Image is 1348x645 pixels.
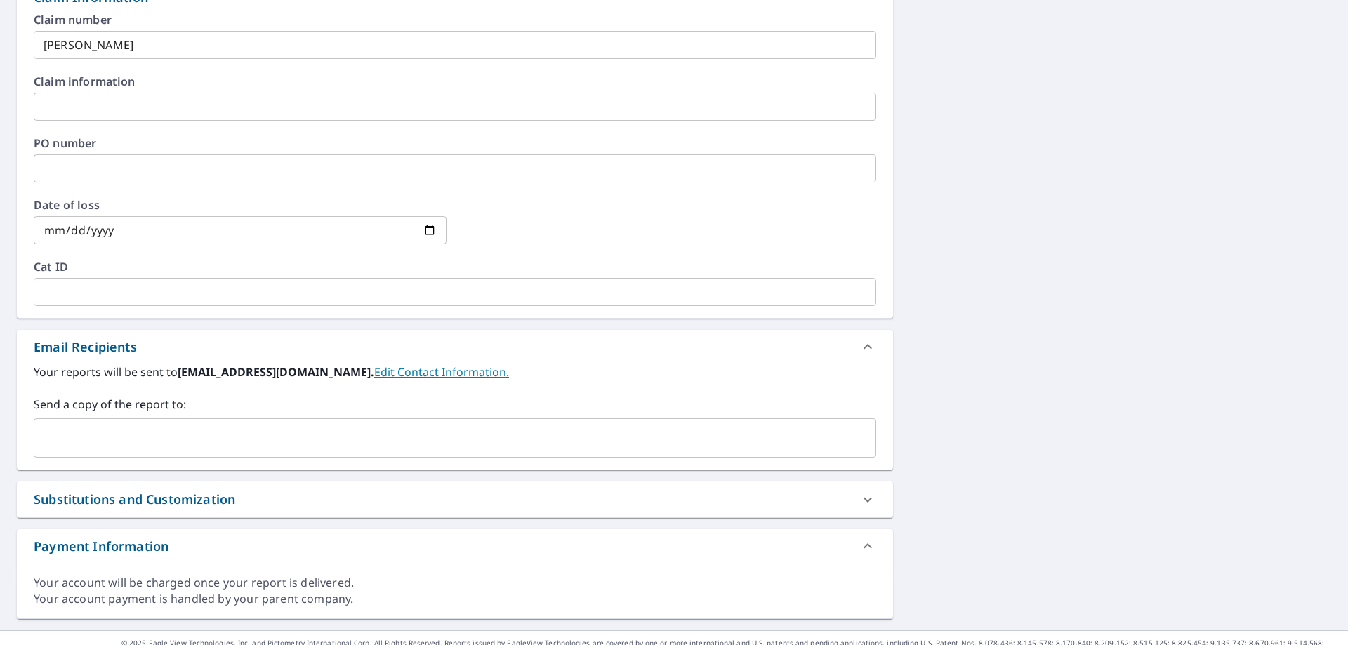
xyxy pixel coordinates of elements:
[34,364,876,380] label: Your reports will be sent to
[34,591,876,607] div: Your account payment is handled by your parent company.
[34,396,876,413] label: Send a copy of the report to:
[374,364,509,380] a: EditContactInfo
[34,138,876,149] label: PO number
[34,14,876,25] label: Claim number
[17,330,893,364] div: Email Recipients
[34,76,876,87] label: Claim information
[34,575,876,591] div: Your account will be charged once your report is delivered.
[34,338,137,357] div: Email Recipients
[34,199,447,211] label: Date of loss
[17,481,893,517] div: Substitutions and Customization
[17,529,893,563] div: Payment Information
[34,537,168,556] div: Payment Information
[178,364,374,380] b: [EMAIL_ADDRESS][DOMAIN_NAME].
[34,490,235,509] div: Substitutions and Customization
[34,261,876,272] label: Cat ID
